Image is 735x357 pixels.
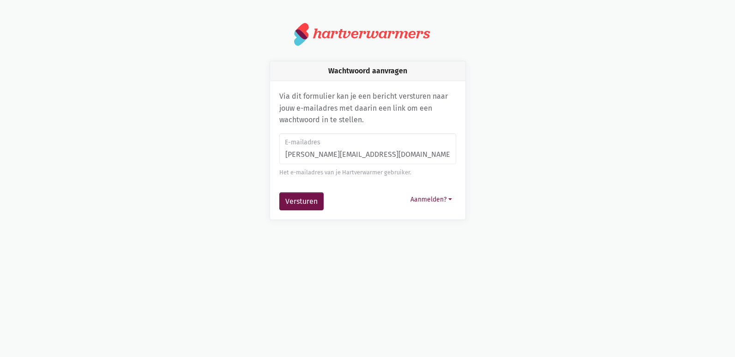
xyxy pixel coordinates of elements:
div: hartverwarmers [313,25,430,42]
div: Het e-mailadres van je Hartverwarmer gebruiker. [279,168,456,177]
a: hartverwarmers [294,22,441,46]
p: Via dit formulier kan je een bericht versturen naar jouw e-mailadres met daarin een link om een w... [279,90,456,126]
label: E-mailadres [285,137,450,148]
button: Aanmelden? [406,192,456,207]
form: Wachtwoord aanvragen [279,133,456,211]
img: logo.svg [294,22,309,46]
div: Wachtwoord aanvragen [270,61,465,81]
button: Versturen [279,192,324,211]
